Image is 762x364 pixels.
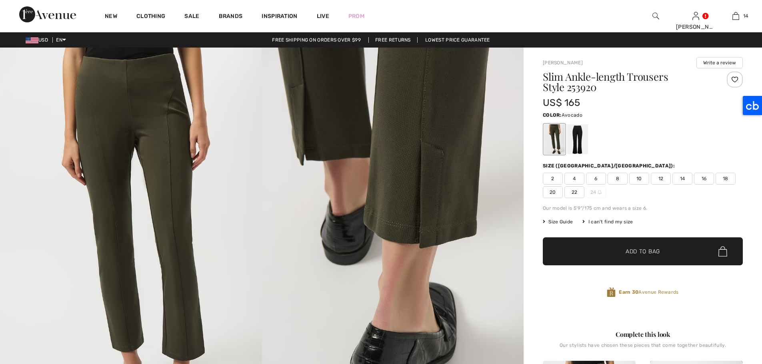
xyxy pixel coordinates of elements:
[543,186,563,198] span: 20
[629,173,649,185] span: 10
[368,37,418,43] a: Free Returns
[419,37,496,43] a: Lowest Price Guarantee
[56,37,66,43] span: EN
[564,186,584,198] span: 22
[652,11,659,21] img: search the website
[543,205,743,212] div: Our model is 5'9"/175 cm and wears a size 6.
[582,218,633,225] div: I can't find my size
[672,173,692,185] span: 14
[543,72,710,92] h1: Slim Ankle-length Trousers Style 253920
[564,173,584,185] span: 4
[26,37,51,43] span: USD
[692,11,699,21] img: My Info
[543,342,743,354] div: Our stylists have chosen these pieces that come together beautifully.
[543,173,563,185] span: 2
[105,13,117,21] a: New
[543,112,562,118] span: Color:
[543,218,573,225] span: Size Guide
[136,13,165,21] a: Clothing
[743,12,748,20] span: 14
[348,12,364,20] a: Prom
[543,237,743,265] button: Add to Bag
[716,173,736,185] span: 18
[562,112,582,118] span: Avocado
[543,330,743,339] div: Complete this look
[626,247,660,256] span: Add to Bag
[317,12,329,20] a: Live
[544,124,565,154] div: Avocado
[694,173,714,185] span: 16
[543,162,676,169] div: Size ([GEOGRAPHIC_DATA]/[GEOGRAPHIC_DATA]):
[716,11,755,21] a: 14
[219,13,243,21] a: Brands
[262,13,297,21] span: Inspiration
[598,190,602,194] img: ring-m.svg
[619,289,638,295] strong: Earn 30
[184,13,199,21] a: Sale
[651,173,671,185] span: 12
[732,11,739,21] img: My Bag
[676,23,715,31] div: [PERSON_NAME]
[586,173,606,185] span: 6
[608,173,628,185] span: 8
[692,12,699,20] a: Sign In
[696,57,743,68] button: Write a review
[619,288,678,296] span: Avenue Rewards
[543,60,583,66] a: [PERSON_NAME]
[26,37,38,44] img: US Dollar
[266,37,367,43] a: Free shipping on orders over $99
[718,246,727,257] img: Bag.svg
[607,287,616,298] img: Avenue Rewards
[543,97,580,108] span: US$ 165
[586,186,606,198] span: 24
[19,6,76,22] img: 1ère Avenue
[567,124,588,154] div: Black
